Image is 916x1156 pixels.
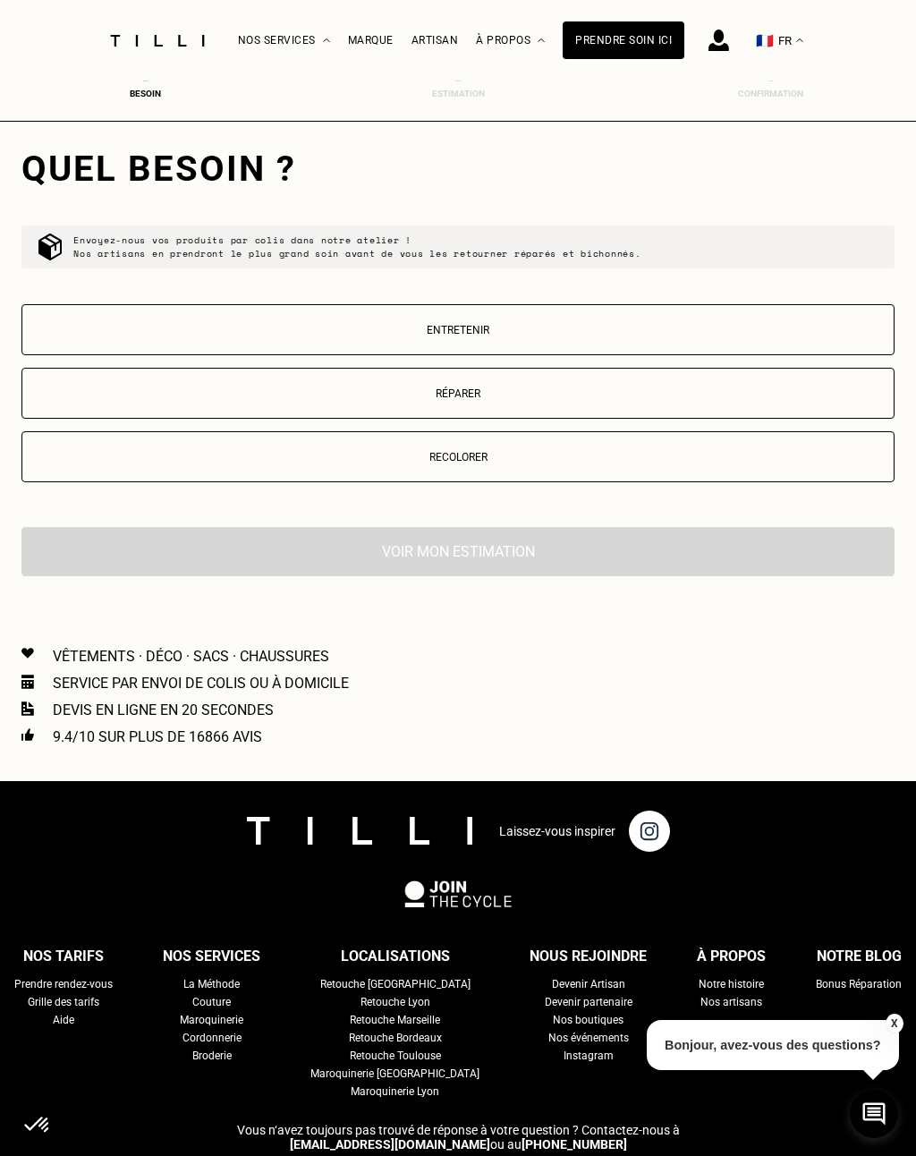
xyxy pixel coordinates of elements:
a: Marque [348,34,394,47]
img: Menu déroulant [323,38,330,43]
a: Broderie [192,1047,232,1065]
img: Icon [21,728,34,741]
p: Réparer [31,387,885,400]
a: [EMAIL_ADDRESS][DOMAIN_NAME] [290,1137,490,1152]
img: icône connexion [708,30,729,51]
button: X [885,1014,903,1033]
p: Entretenir [31,324,885,336]
p: Devis en ligne en 20 secondes [53,701,274,718]
a: [PHONE_NUMBER] [522,1137,627,1152]
a: Grille des tarifs [28,993,99,1011]
button: 🇫🇷 FR [747,1,812,81]
div: Quel besoin ? [21,148,895,190]
a: Prendre soin ici [563,21,684,59]
p: Service par envoi de colis ou à domicile [53,675,349,692]
a: Maroquinerie Lyon [351,1083,439,1101]
img: menu déroulant [796,38,803,43]
button: Entretenir [21,304,895,355]
div: Localisations [341,943,450,970]
span: Vous n‘avez toujours pas trouvé de réponse à votre question ? Contactez-nous à [237,1123,680,1137]
a: Cordonnerie [182,1029,242,1047]
div: Nos services [163,943,260,970]
img: logo Join The Cycle [404,880,512,907]
div: Confirmation [735,89,807,98]
a: Notre histoire [699,975,764,993]
div: Nos services [238,1,330,81]
a: Aide [53,1011,74,1029]
p: 9.4/10 sur plus de 16866 avis [53,728,262,745]
a: Retouche [GEOGRAPHIC_DATA] [320,975,471,993]
a: Couture [192,993,231,1011]
a: Maroquinerie [GEOGRAPHIC_DATA] [310,1065,479,1083]
p: Bonjour, avez-vous des questions? [647,1020,899,1070]
a: Devenir partenaire [545,993,632,1011]
a: Artisan [411,34,459,47]
div: Besoin [109,89,181,98]
img: logo Tilli [247,817,472,845]
a: Nos événements [548,1029,629,1047]
button: Réparer [21,368,895,419]
img: Logo du service de couturière Tilli [104,35,211,47]
p: Envoyez-nous vos produits par colis dans notre atelier ! Nos artisans en prendront le plus grand ... [73,234,880,260]
img: Menu déroulant à propos [538,38,545,43]
div: À propos [476,1,545,81]
a: Retouche Lyon [360,993,430,1011]
a: Instagram [564,1047,614,1065]
div: Notre blog [817,943,902,970]
img: Icon [21,648,34,659]
p: Recolorer [31,451,885,463]
a: La Méthode [183,975,240,993]
img: Icon [21,701,34,716]
a: Nos boutiques [553,1011,623,1029]
p: Laissez-vous inspirer [499,824,615,838]
a: Retouche Bordeaux [349,1029,442,1047]
div: À propos [697,943,766,970]
a: Maroquinerie [180,1011,243,1029]
a: Devenir Artisan [552,975,625,993]
a: Prendre rendez-vous [14,975,113,993]
div: Estimation [422,89,494,98]
p: Vêtements · Déco · Sacs · Chaussures [53,648,329,665]
button: Recolorer [21,431,895,482]
a: Retouche Toulouse [350,1047,441,1065]
span: 🇫🇷 [756,32,774,49]
a: Retouche Marseille [350,1011,440,1029]
img: Icon [21,675,34,689]
a: Bonus Réparation [816,975,902,993]
div: Nous rejoindre [530,943,647,970]
img: page instagram de Tilli une retoucherie à domicile [629,811,670,852]
a: Nos artisans [700,993,762,1011]
div: Nos tarifs [23,943,104,970]
img: commande colis [36,233,64,261]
